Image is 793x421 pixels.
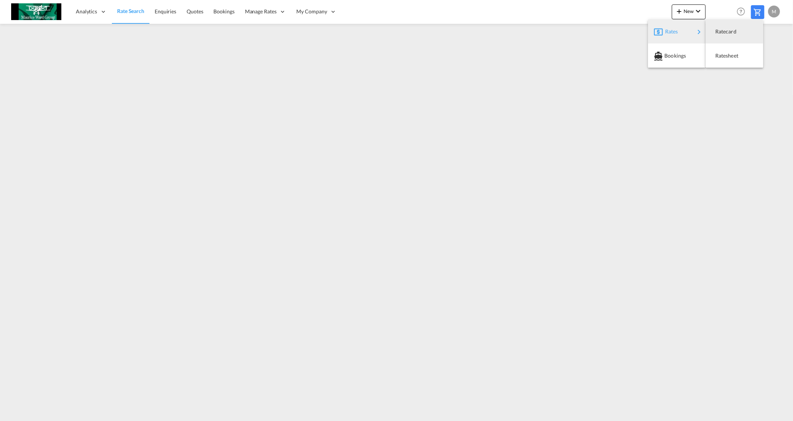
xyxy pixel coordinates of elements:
div: Ratesheet [712,46,757,65]
div: Bookings [654,46,700,65]
div: Ratecard [712,22,757,41]
span: Ratecard [715,24,723,39]
span: Bookings [664,48,673,63]
span: Rates [665,24,674,39]
button: Bookings [648,43,706,68]
span: Ratesheet [715,48,723,63]
md-icon: icon-chevron-right [695,27,704,36]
